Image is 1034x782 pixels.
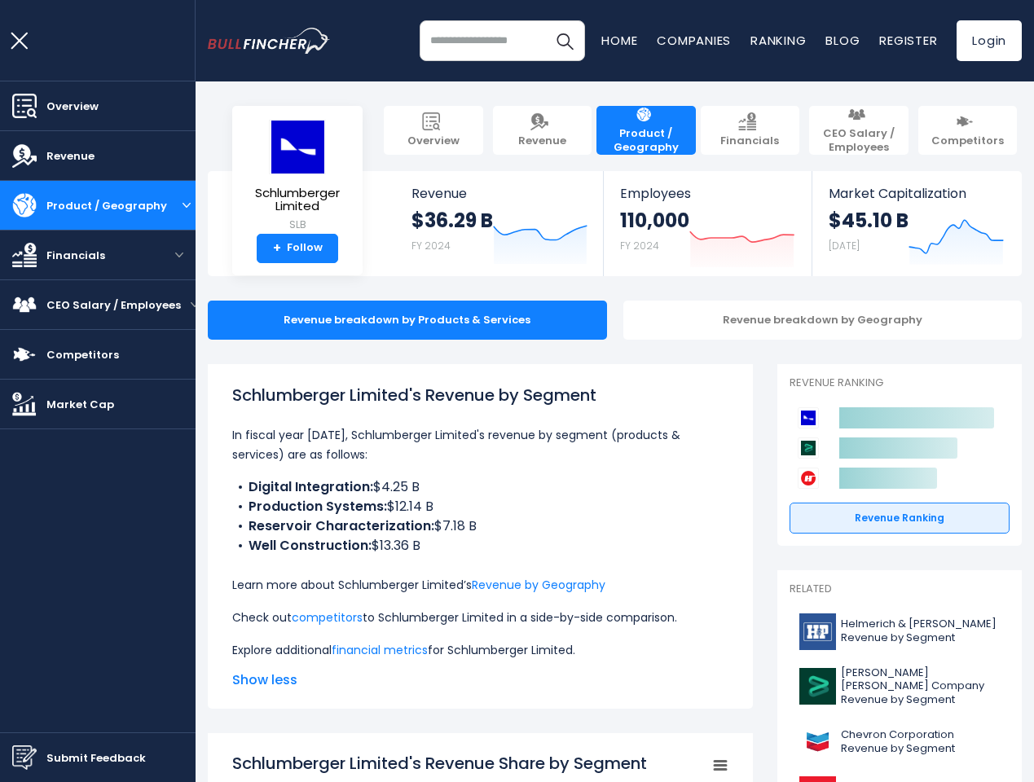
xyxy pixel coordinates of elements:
[46,197,167,214] span: Product / Geography
[46,749,146,767] span: Submit Feedback
[812,171,1020,276] a: Market Capitalization $45.10 B [DATE]
[879,32,937,49] a: Register
[273,241,281,256] strong: +
[46,396,114,413] span: Market Cap
[232,752,647,775] tspan: Schlumberger Limited's Revenue Share by Segment
[411,186,587,201] span: Revenue
[292,609,363,626] a: competitors
[411,239,451,253] small: FY 2024
[257,234,338,263] a: +Follow
[829,239,860,253] small: [DATE]
[605,127,688,155] span: Product / Geography
[790,719,1010,764] a: Chevron Corporation Revenue by Segment
[232,575,728,595] p: Learn more about Schlumberger Limited’s
[604,171,811,276] a: Employees 110,000 FY 2024
[790,609,1010,654] a: Helmerich & [PERSON_NAME] Revenue by Segment
[249,516,434,535] b: Reservoir Characterization:
[620,208,689,233] strong: 110,000
[817,127,900,155] span: CEO Salary / Employees
[798,437,819,459] img: Baker Hughes Company competitors logo
[411,208,493,233] strong: $36.29 B
[177,201,196,209] button: open menu
[790,376,1010,390] p: Revenue Ranking
[601,32,637,49] a: Home
[799,668,836,705] img: BKR logo
[472,577,605,593] a: Revenue by Geography
[332,642,428,658] a: financial metrics
[249,497,387,516] b: Production Systems:
[395,171,604,276] a: Revenue $36.29 B FY 2024
[46,147,95,165] span: Revenue
[46,346,119,363] span: Competitors
[720,134,779,148] span: Financials
[798,468,819,489] img: Halliburton Company competitors logo
[790,662,1010,712] a: [PERSON_NAME] [PERSON_NAME] Company Revenue by Segment
[790,582,1010,596] p: Related
[208,28,330,54] a: Go to homepage
[544,20,585,61] button: Search
[657,32,731,49] a: Companies
[232,608,728,627] p: Check out to Schlumberger Limited in a side-by-side comparison.
[841,617,1000,645] span: Helmerich & [PERSON_NAME] Revenue by Segment
[825,32,860,49] a: Blog
[46,247,105,264] span: Financials
[799,613,836,650] img: HP logo
[809,106,909,155] a: CEO Salary / Employees
[493,106,592,155] a: Revenue
[191,301,199,309] button: open menu
[623,301,1023,340] div: Revenue breakdown by Geography
[620,239,659,253] small: FY 2024
[407,134,460,148] span: Overview
[841,728,1000,756] span: Chevron Corporation Revenue by Segment
[596,106,696,155] a: Product / Geography
[232,383,728,407] h1: Schlumberger Limited's Revenue by Segment
[245,187,350,213] span: Schlumberger Limited
[232,477,728,497] li: $4.25 B
[799,723,836,760] img: CVX logo
[232,536,728,556] li: $13.36 B
[232,497,728,516] li: $12.14 B
[620,186,794,201] span: Employees
[208,301,607,340] div: Revenue breakdown by Products & Services
[518,134,566,148] span: Revenue
[750,32,806,49] a: Ranking
[249,477,373,496] b: Digital Integration:
[249,536,372,555] b: Well Construction:
[46,98,99,115] span: Overview
[232,640,728,660] p: Explore additional for Schlumberger Limited.
[245,217,350,232] small: SLB
[931,134,1004,148] span: Competitors
[957,20,1022,61] a: Login
[232,425,728,464] p: In fiscal year [DATE], Schlumberger Limited's revenue by segment (products & services) are as fol...
[232,670,728,690] span: Show less
[701,106,800,155] a: Financials
[384,106,483,155] a: Overview
[918,106,1018,155] a: Competitors
[841,666,1000,708] span: [PERSON_NAME] [PERSON_NAME] Company Revenue by Segment
[244,119,350,234] a: Schlumberger Limited SLB
[798,407,819,428] img: Schlumberger Limited competitors logo
[208,28,330,54] img: bullfincher logo
[163,251,196,259] button: open menu
[46,297,181,314] span: CEO Salary / Employees
[790,503,1010,534] a: Revenue Ranking
[829,186,1004,201] span: Market Capitalization
[829,208,909,233] strong: $45.10 B
[232,516,728,536] li: $7.18 B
